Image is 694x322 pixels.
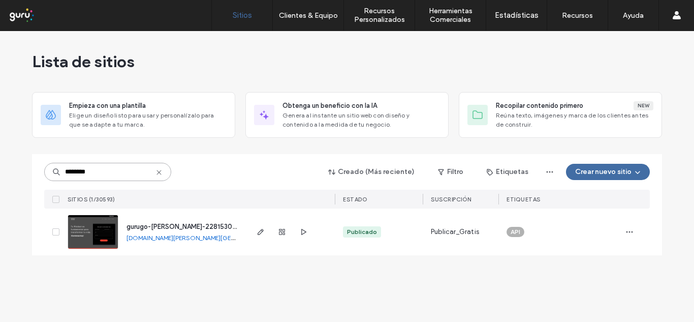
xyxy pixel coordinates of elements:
span: ESTADO [343,196,367,203]
label: Recursos Personalizados [344,7,415,24]
label: Herramientas Comerciales [415,7,486,24]
span: Reúna texto, imágenes y marca de los clientes antes de construir. [496,111,653,129]
span: Genera al instante un sitio web con diseño y contenido a la medida de tu negocio. [282,111,440,129]
div: Obtenga un beneficio con la IAGenera al instante un sitio web con diseño y contenido a la medida ... [245,92,449,138]
span: Elige un diseño listo para usar y personalízalo para que se adapte a tu marca. [69,111,227,129]
div: Recopilar contenido primeroNewReúna texto, imágenes y marca de los clientes antes de construir. [459,92,662,138]
button: Etiquetas [478,164,538,180]
label: Recursos [562,11,593,20]
span: Empieza con una plantilla [69,101,146,111]
div: New [634,101,653,110]
span: Ayuda [22,7,50,16]
span: SITIOS (1/30593) [68,196,115,203]
span: Lista de sitios [32,51,135,72]
div: Empieza con una plantillaElige un diseño listo para usar y personalízalo para que se adapte a tu ... [32,92,235,138]
label: Clientes & Equipo [279,11,338,20]
div: Publicado [347,227,377,237]
span: Recopilar contenido primero [496,101,583,111]
a: [DOMAIN_NAME][PERSON_NAME][GEOGRAPHIC_DATA] [127,234,285,242]
span: Publicar_Gratis [431,227,479,237]
a: gurugo-[PERSON_NAME]-22815302-17102558 [127,223,269,230]
span: ETIQUETAS [507,196,541,203]
button: Creado (Más reciente) [320,164,424,180]
span: Suscripción [431,196,471,203]
label: Sitios [233,11,252,20]
span: Obtenga un beneficio con la IA [282,101,377,111]
label: Estadísticas [495,11,539,20]
span: API [511,227,520,237]
button: Crear nuevo sitio [566,164,650,180]
button: Filtro [428,164,474,180]
label: Ayuda [623,11,644,20]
